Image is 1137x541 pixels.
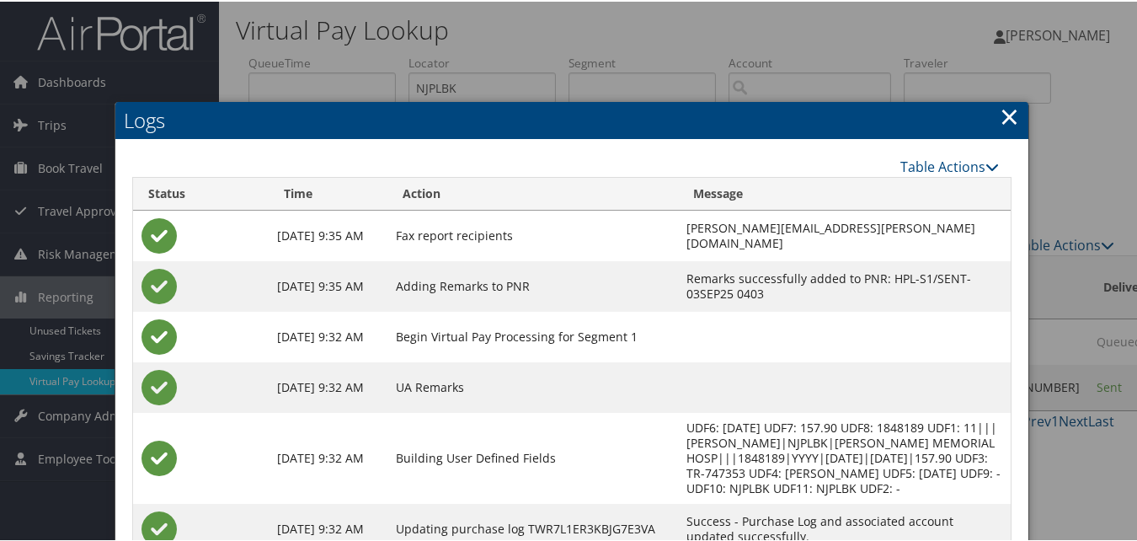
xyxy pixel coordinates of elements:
[678,209,1011,260] td: [PERSON_NAME][EMAIL_ADDRESS][PERSON_NAME][DOMAIN_NAME]
[387,310,678,361] td: Begin Virtual Pay Processing for Segment 1
[678,176,1011,209] th: Message: activate to sort column ascending
[115,100,1028,137] h2: Logs
[133,176,269,209] th: Status: activate to sort column ascending
[678,411,1011,502] td: UDF6: [DATE] UDF7: 157.90 UDF8: 1848189 UDF1: 11|||[PERSON_NAME]|NJPLBK|[PERSON_NAME] MEMORIAL HO...
[269,260,387,310] td: [DATE] 9:35 AM
[269,176,387,209] th: Time: activate to sort column ascending
[387,209,678,260] td: Fax report recipients
[269,411,387,502] td: [DATE] 9:32 AM
[900,156,999,174] a: Table Actions
[387,361,678,411] td: UA Remarks
[387,260,678,310] td: Adding Remarks to PNR
[387,411,678,502] td: Building User Defined Fields
[269,361,387,411] td: [DATE] 9:32 AM
[387,176,678,209] th: Action: activate to sort column ascending
[1000,98,1019,131] a: Close
[269,310,387,361] td: [DATE] 9:32 AM
[269,209,387,260] td: [DATE] 9:35 AM
[678,260,1011,310] td: Remarks successfully added to PNR: HPL-S1/SENT-03SEP25 0403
